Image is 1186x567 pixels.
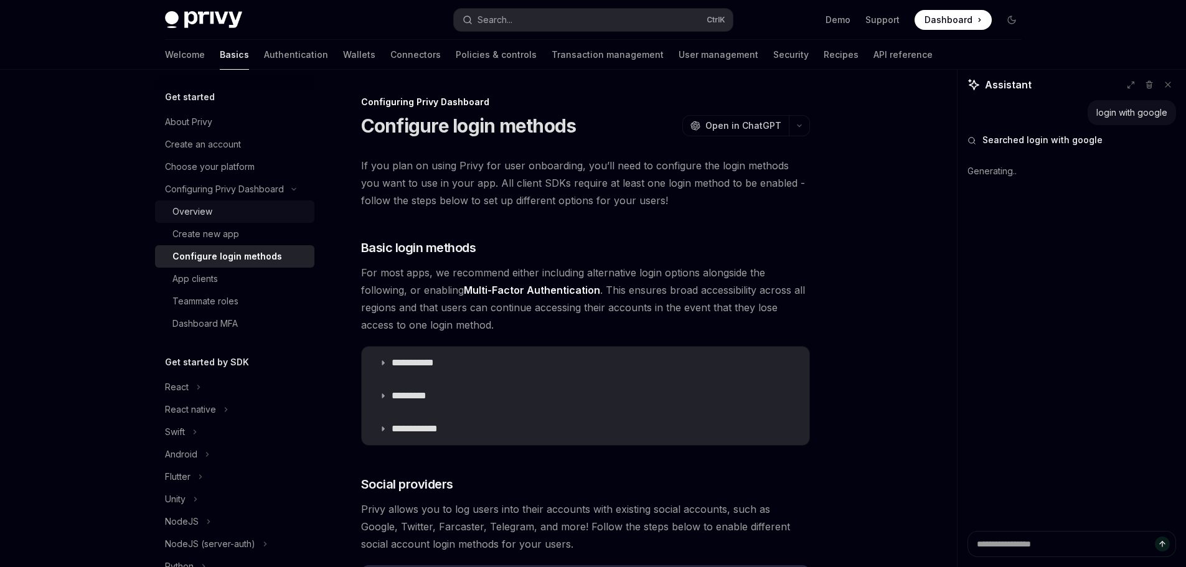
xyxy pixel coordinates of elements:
[967,134,1176,146] button: Searched login with google
[464,284,600,297] a: Multi-Factor Authentication
[361,500,810,553] span: Privy allows you to log users into their accounts with existing social accounts, such as Google, ...
[1155,537,1170,551] button: Send message
[220,40,249,70] a: Basics
[361,264,810,334] span: For most apps, we recommend either including alternative login options alongside the following, o...
[155,156,314,178] a: Choose your platform
[172,294,238,309] div: Teammate roles
[264,40,328,70] a: Authentication
[172,227,239,241] div: Create new app
[454,9,733,31] button: Search...CtrlK
[155,312,314,335] a: Dashboard MFA
[172,316,238,331] div: Dashboard MFA
[915,10,992,30] a: Dashboard
[552,40,664,70] a: Transaction management
[967,155,1176,187] div: Generating..
[165,137,241,152] div: Create an account
[172,271,218,286] div: App clients
[390,40,441,70] a: Connectors
[165,115,212,129] div: About Privy
[707,15,725,25] span: Ctrl K
[165,469,191,484] div: Flutter
[155,245,314,268] a: Configure login methods
[985,77,1032,92] span: Assistant
[361,115,577,137] h1: Configure login methods
[155,223,314,245] a: Create new app
[1002,10,1022,30] button: Toggle dark mode
[165,537,255,551] div: NodeJS (server-auth)
[165,90,215,105] h5: Get started
[155,200,314,223] a: Overview
[925,14,972,26] span: Dashboard
[679,40,758,70] a: User management
[155,268,314,290] a: App clients
[705,119,781,132] span: Open in ChatGPT
[165,514,199,529] div: NodeJS
[165,492,186,507] div: Unity
[165,380,189,395] div: React
[343,40,375,70] a: Wallets
[361,96,810,108] div: Configuring Privy Dashboard
[165,182,284,197] div: Configuring Privy Dashboard
[1096,106,1167,119] div: login with google
[826,14,850,26] a: Demo
[155,111,314,133] a: About Privy
[165,355,249,370] h5: Get started by SDK
[361,239,476,256] span: Basic login methods
[155,290,314,312] a: Teammate roles
[361,476,453,493] span: Social providers
[172,204,212,219] div: Overview
[865,14,900,26] a: Support
[824,40,859,70] a: Recipes
[456,40,537,70] a: Policies & controls
[682,115,789,136] button: Open in ChatGPT
[361,157,810,209] span: If you plan on using Privy for user onboarding, you’ll need to configure the login methods you wa...
[478,12,512,27] div: Search...
[172,249,282,264] div: Configure login methods
[165,402,216,417] div: React native
[165,424,185,439] div: Swift
[773,40,809,70] a: Security
[165,159,255,174] div: Choose your platform
[155,133,314,156] a: Create an account
[165,447,197,462] div: Android
[982,134,1103,146] span: Searched login with google
[873,40,933,70] a: API reference
[165,11,242,29] img: dark logo
[165,40,205,70] a: Welcome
